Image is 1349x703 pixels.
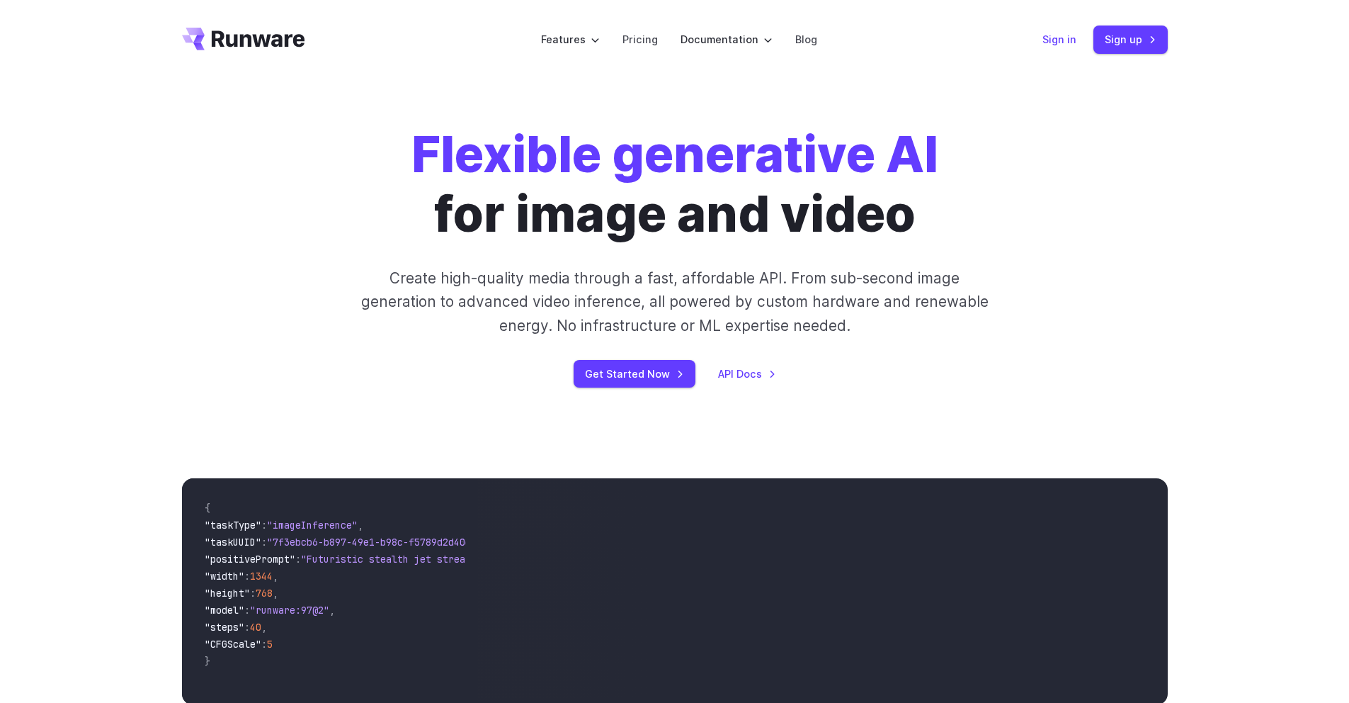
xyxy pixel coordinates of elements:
span: "positivePrompt" [205,553,295,566]
span: : [244,621,250,634]
a: Sign up [1093,26,1168,53]
span: "steps" [205,621,244,634]
span: 768 [256,587,273,600]
span: : [244,570,250,583]
span: : [261,519,267,532]
span: , [358,519,363,532]
span: : [261,638,267,651]
span: 5 [267,638,273,651]
span: "model" [205,604,244,617]
span: "height" [205,587,250,600]
a: API Docs [718,366,776,382]
span: : [261,536,267,549]
span: , [273,587,278,600]
strong: Flexible generative AI [411,124,938,184]
span: , [273,570,278,583]
span: : [244,604,250,617]
a: Get Started Now [574,360,695,388]
span: "Futuristic stealth jet streaking through a neon-lit cityscape with glowing purple exhaust" [301,553,816,566]
label: Documentation [681,31,773,47]
h1: for image and video [411,125,938,244]
a: Go to / [182,28,305,50]
span: { [205,502,210,514]
span: 40 [250,621,261,634]
span: "CFGScale" [205,638,261,651]
span: "taskType" [205,519,261,532]
span: } [205,655,210,668]
span: "imageInference" [267,519,358,532]
a: Pricing [622,31,658,47]
span: : [295,553,301,566]
a: Sign in [1042,31,1076,47]
p: Create high-quality media through a fast, affordable API. From sub-second image generation to adv... [359,266,990,337]
span: , [261,621,267,634]
a: Blog [795,31,817,47]
span: "width" [205,570,244,583]
span: : [250,587,256,600]
span: 1344 [250,570,273,583]
span: , [329,604,335,617]
label: Features [541,31,600,47]
span: "7f3ebcb6-b897-49e1-b98c-f5789d2d40d7" [267,536,482,549]
span: "taskUUID" [205,536,261,549]
span: "runware:97@2" [250,604,329,617]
